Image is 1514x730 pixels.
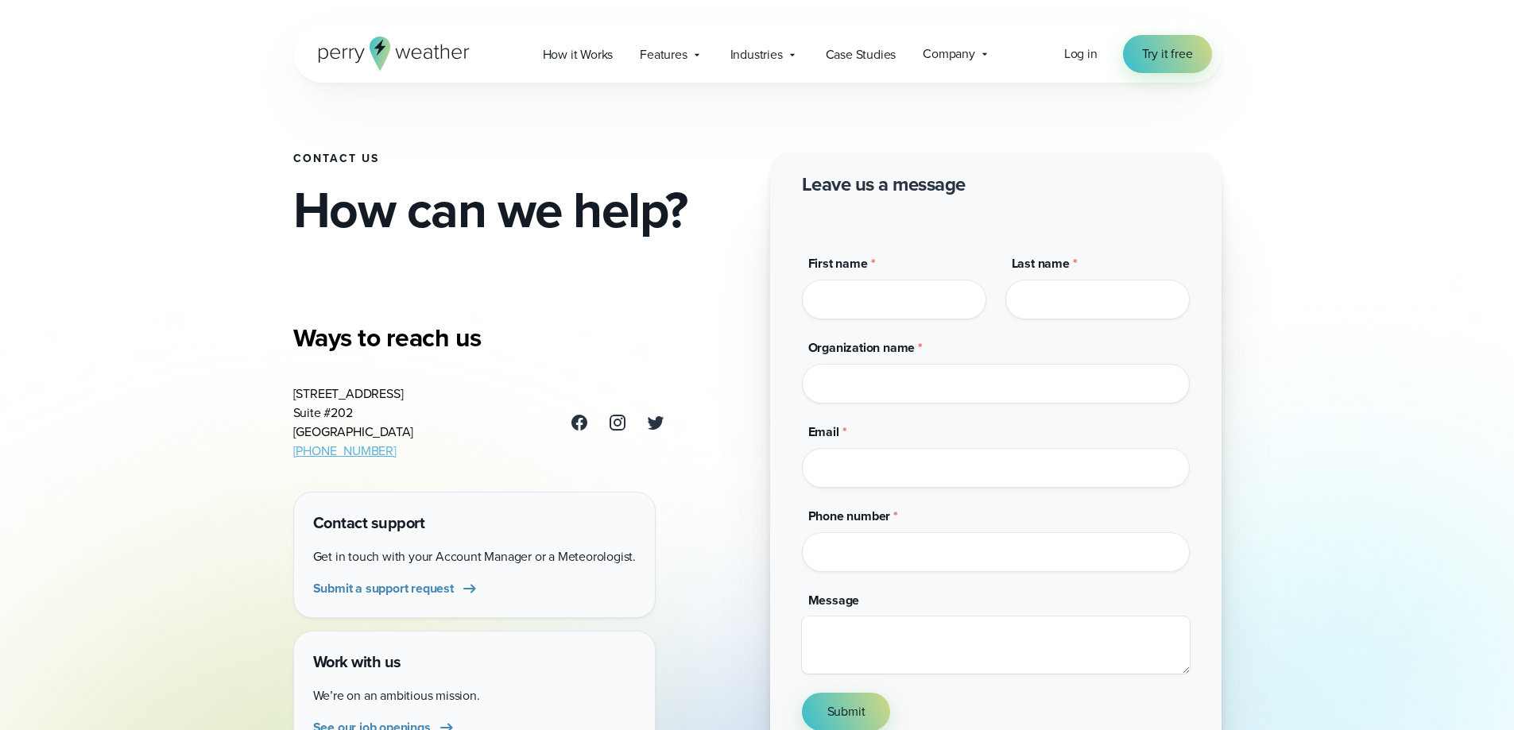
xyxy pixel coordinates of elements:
a: Case Studies [812,38,910,71]
h4: Contact support [313,512,636,535]
h2: Leave us a message [802,172,966,197]
a: Submit a support request [313,579,479,598]
span: Log in [1064,44,1098,63]
span: How it Works [543,45,614,64]
address: [STREET_ADDRESS] Suite #202 [GEOGRAPHIC_DATA] [293,384,414,461]
span: First name [808,254,868,272]
span: Last name [1012,254,1070,272]
a: How it Works [529,38,627,71]
span: Try it free [1142,44,1193,64]
span: Submit [827,702,865,721]
span: Features [640,45,687,64]
span: Submit a support request [313,579,454,598]
a: Try it free [1123,35,1212,73]
p: We’re on an ambitious mission. [313,686,636,705]
span: Case Studies [826,45,896,64]
h3: Ways to reach us [293,322,665,353]
span: Email [808,423,839,441]
h2: How can we help? [293,184,745,235]
a: Log in [1064,44,1098,64]
span: Company [923,44,975,64]
h4: Work with us [313,651,636,674]
p: Get in touch with your Account Manager or a Meteorologist. [313,547,636,566]
span: Organization name [808,338,916,357]
a: [PHONE_NUMBER] [293,442,397,460]
span: Message [808,591,860,609]
h1: Contact Us [293,153,745,165]
span: Phone number [808,507,891,525]
span: Industries [730,45,783,64]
